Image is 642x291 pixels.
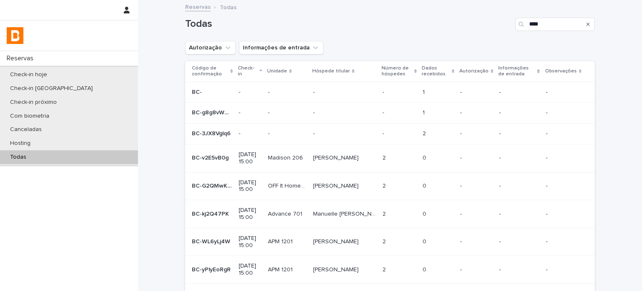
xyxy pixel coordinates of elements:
[239,89,261,96] p: -
[239,109,261,116] p: -
[499,211,539,218] p: -
[423,265,428,273] p: 0
[382,265,387,273] p: 2
[460,109,492,116] p: -
[460,130,492,137] p: -
[268,108,271,116] p: -
[460,89,492,96] p: -
[498,64,535,79] p: Informações de entrada
[185,228,595,256] tr: BC-WL6yLj4WBC-WL6yLj4W [DATE] 15:00APM 1201APM 1201 [PERSON_NAME][PERSON_NAME] 22 00 ---
[185,144,595,172] tr: BC-v2E5vB0gBC-v2E5vB0g [DATE] 15:00Madison 206Madison 206 [PERSON_NAME][PERSON_NAME] 22 00 ---
[185,41,236,54] button: Autorização
[192,108,234,116] p: BC-g8g8vWQVr
[7,27,23,44] img: zVaNuJHRTjyIjT5M9Xd5
[313,237,360,245] p: [PERSON_NAME]
[239,235,261,249] p: [DATE] 15:00
[239,151,261,165] p: [DATE] 15:00
[313,87,316,96] p: -
[268,153,305,162] p: Madison 206
[192,129,232,137] p: BC-3JX8Vglq6
[3,126,48,133] p: Canceladas
[313,153,360,162] p: [PERSON_NAME]
[192,209,231,218] p: BC-kj2Q47PK
[268,265,294,273] p: APM 1201
[238,64,257,79] p: Check-in
[313,209,377,218] p: Manuelle Veridiana Coutinho de Lira Pereira
[382,108,386,116] p: -
[3,71,54,78] p: Check-in hoje
[546,183,581,190] p: -
[382,237,387,245] p: 2
[499,130,539,137] p: -
[185,172,595,200] tr: BC-G2QMwKnrBC-G2QMwKnr [DATE] 15:00OFF It Home 203NOFF It Home 203N [PERSON_NAME][PERSON_NAME] 22...
[499,155,539,162] p: -
[546,109,581,116] p: -
[546,266,581,273] p: -
[267,67,287,76] p: Unidade
[185,200,595,228] tr: BC-kj2Q47PKBC-kj2Q47PK [DATE] 15:00Advance 701Advance 701 Manuelle [PERSON_NAME] [PERSON_NAME]Man...
[423,181,428,190] p: 0
[382,129,386,137] p: -
[546,130,581,137] p: -
[499,109,539,116] p: -
[220,2,237,11] p: Todas
[3,85,99,92] p: Check-in [GEOGRAPHIC_DATA]
[313,108,316,116] p: -
[459,67,489,76] p: Autorização
[192,87,204,96] p: BC-
[312,67,350,76] p: Hóspede titular
[239,263,261,277] p: [DATE] 15:00
[192,265,232,273] p: BC-yPlyEoRgR
[3,113,56,120] p: Com biometria
[3,54,40,62] p: Reservas
[546,238,581,245] p: -
[460,183,492,190] p: -
[423,153,428,162] p: 0
[546,155,581,162] p: -
[268,237,294,245] p: APM 1201
[423,87,426,96] p: 1
[268,181,308,190] p: OFF It Home 203N
[313,265,360,273] p: [PERSON_NAME]
[239,179,261,193] p: [DATE] 15:00
[192,64,228,79] p: Código de confirmação
[185,103,595,124] tr: BC-g8g8vWQVrBC-g8g8vWQVr --- -- -- 11 ---
[185,2,211,11] a: Reservas
[268,209,304,218] p: Advance 701
[3,99,64,106] p: Check-in próximo
[239,207,261,221] p: [DATE] 15:00
[545,67,577,76] p: Observações
[268,129,271,137] p: -
[192,237,232,245] p: BC-WL6yLj4W
[185,124,595,144] tr: BC-3JX8Vglq6BC-3JX8Vglq6 --- -- -- 22 ---
[423,209,428,218] p: 0
[268,87,271,96] p: -
[499,266,539,273] p: -
[382,181,387,190] p: 2
[313,181,360,190] p: [PERSON_NAME]
[499,183,539,190] p: -
[460,155,492,162] p: -
[239,41,324,54] button: Informações de entrada
[460,211,492,218] p: -
[546,211,581,218] p: -
[382,209,387,218] p: 2
[423,129,428,137] p: 2
[185,82,595,103] tr: BC-BC- --- -- -- 11 ---
[515,18,595,31] input: Search
[3,140,37,147] p: Hosting
[546,89,581,96] p: -
[382,153,387,162] p: 2
[3,154,33,161] p: Todas
[460,238,492,245] p: -
[185,256,595,284] tr: BC-yPlyEoRgRBC-yPlyEoRgR [DATE] 15:00APM 1201APM 1201 [PERSON_NAME][PERSON_NAME] 22 00 ---
[313,129,316,137] p: -
[239,130,261,137] p: -
[499,89,539,96] p: -
[382,87,386,96] p: -
[382,64,412,79] p: Número de hóspedes
[192,181,234,190] p: BC-G2QMwKnr
[422,64,449,79] p: Dados recebidos
[185,18,512,30] h1: Todas
[499,238,539,245] p: -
